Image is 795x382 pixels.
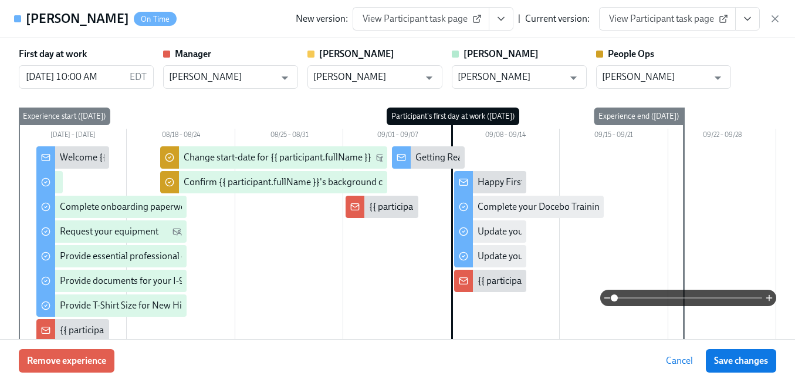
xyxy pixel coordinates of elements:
[369,200,546,213] div: {{ participant.fullName }} starts in a week 🎉
[127,129,235,144] div: 08/18 – 08/24
[235,129,343,144] div: 08/25 – 08/31
[60,200,297,213] div: Complete onboarding paperwork in [GEOGRAPHIC_DATA]
[714,355,768,367] span: Save changes
[609,13,726,25] span: View Participant task page
[599,7,736,31] a: View Participant task page
[296,12,348,25] div: New version:
[353,7,489,31] a: View Participant task page
[130,71,147,83] p: EDT
[172,227,182,236] svg: Personal Email
[478,250,592,263] div: Update your Email Signature
[478,200,641,213] div: Complete your Docebo Training Pathway
[276,69,294,87] button: Open
[560,129,668,144] div: 09/15 – 09/21
[27,355,106,367] span: Remove experience
[668,129,776,144] div: 09/22 – 09/28
[376,153,385,162] svg: Work Email
[60,274,231,287] div: Provide documents for your I-9 verification
[464,48,539,59] strong: [PERSON_NAME]
[184,151,371,164] div: Change start-date for {{ participant.fullName }}
[518,12,520,25] div: |
[478,274,638,287] div: {{ participant.firstName }} starts [DATE]!
[666,355,693,367] span: Cancel
[19,48,87,61] label: First day at work
[594,108,684,125] div: Experience end ([DATE])
[525,12,590,25] div: Current version:
[478,176,649,189] div: Happy First Day {{ participant.firstName }}!
[184,176,431,189] div: Confirm {{ participant.fullName }}'s background check passed
[415,151,536,164] div: Getting Ready for Onboarding
[478,225,592,238] div: Update your Linkedin profile
[19,129,127,144] div: [DATE] – [DATE]
[489,7,513,31] button: View task page
[608,48,654,59] strong: People Ops
[343,129,451,144] div: 09/01 – 09/07
[709,69,727,87] button: Open
[452,129,560,144] div: 09/08 – 09/14
[319,48,394,59] strong: [PERSON_NAME]
[19,349,114,373] button: Remove experience
[420,69,438,87] button: Open
[60,324,197,337] div: {{ participant.fullName }} Starting!
[26,10,129,28] h4: [PERSON_NAME]
[387,108,519,125] div: Participant's first day at work ([DATE])
[134,15,177,24] span: On Time
[175,48,211,59] strong: Manager
[658,349,701,373] button: Cancel
[564,69,583,87] button: Open
[363,13,479,25] span: View Participant task page
[60,151,206,164] div: Welcome {{ participant.firstName }}!
[706,349,776,373] button: Save changes
[735,7,760,31] button: View task page
[60,250,243,263] div: Provide essential professional documentation
[60,225,158,238] div: Request your equipment
[18,108,110,125] div: Experience start ([DATE])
